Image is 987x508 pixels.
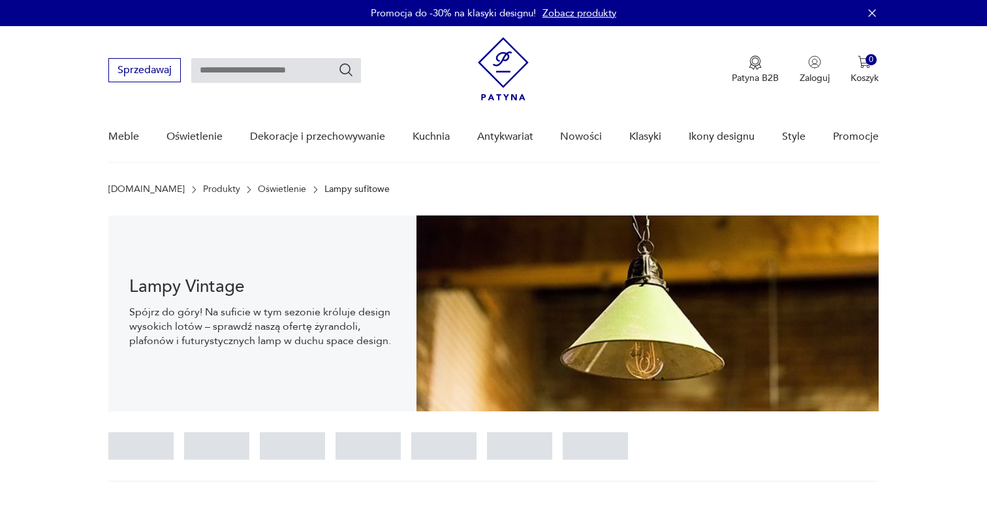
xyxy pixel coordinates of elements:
a: Produkty [203,184,240,195]
a: Sprzedawaj [108,67,181,76]
button: Zaloguj [800,56,830,84]
p: Spójrz do góry! Na suficie w tym sezonie króluje design wysokich lotów – sprawdź naszą ofertę żyr... [129,305,396,348]
a: Klasyki [629,112,661,162]
p: Lampy sufitowe [324,184,390,195]
a: Nowości [560,112,602,162]
p: Zaloguj [800,72,830,84]
a: Antykwariat [477,112,533,162]
a: Kuchnia [413,112,450,162]
button: Patyna B2B [732,56,779,84]
a: Style [782,112,806,162]
a: Oświetlenie [258,184,306,195]
button: Sprzedawaj [108,58,181,82]
a: [DOMAIN_NAME] [108,184,185,195]
img: Lampy sufitowe w stylu vintage [416,215,879,411]
img: Patyna - sklep z meblami i dekoracjami vintage [478,37,529,101]
img: Ikonka użytkownika [808,56,821,69]
button: Szukaj [338,62,354,78]
p: Promocja do -30% na klasyki designu! [371,7,536,20]
img: Ikona medalu [749,56,762,70]
img: Ikona koszyka [858,56,871,69]
a: Ikony designu [689,112,755,162]
p: Patyna B2B [732,72,779,84]
a: Meble [108,112,139,162]
div: 0 [866,54,877,65]
a: Promocje [833,112,879,162]
button: 0Koszyk [851,56,879,84]
a: Ikona medaluPatyna B2B [732,56,779,84]
a: Dekoracje i przechowywanie [250,112,385,162]
p: Koszyk [851,72,879,84]
a: Zobacz produkty [542,7,616,20]
a: Oświetlenie [166,112,223,162]
h1: Lampy Vintage [129,279,396,294]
